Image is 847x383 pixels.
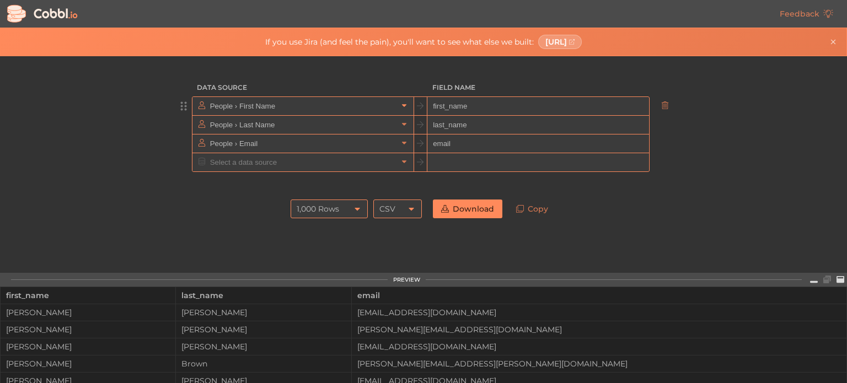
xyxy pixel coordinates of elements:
a: Copy [508,199,556,218]
div: PREVIEW [393,277,420,283]
input: Select a data source [207,153,398,171]
div: [PERSON_NAME][EMAIL_ADDRESS][PERSON_NAME][DOMAIN_NAME] [352,359,847,368]
div: email [357,287,841,304]
div: [PERSON_NAME] [1,342,175,351]
div: [PERSON_NAME] [1,308,175,317]
a: Download [433,199,502,218]
span: If you use Jira (and feel the pain), you'll want to see what else we built: [265,37,534,46]
span: [URL] [545,37,567,46]
button: Close banner [827,35,840,48]
div: [PERSON_NAME] [176,342,351,351]
input: Select a data source [207,116,398,134]
h3: Data Source [192,78,414,97]
h3: Field Name [427,78,650,97]
div: 1,000 Rows [297,199,339,218]
div: [PERSON_NAME] [176,308,351,317]
div: [PERSON_NAME] [1,325,175,334]
div: [EMAIL_ADDRESS][DOMAIN_NAME] [352,342,847,351]
div: [EMAIL_ADDRESS][DOMAIN_NAME] [352,308,847,317]
div: last_name [181,287,345,304]
div: first_name [6,287,170,304]
input: Select a data source [207,97,398,115]
div: [PERSON_NAME][EMAIL_ADDRESS][DOMAIN_NAME] [352,325,847,334]
a: Feedback [771,4,841,23]
input: Select a data source [207,134,398,153]
div: CSV [379,199,395,218]
div: Brown [176,359,351,368]
div: [PERSON_NAME] [176,325,351,334]
div: [PERSON_NAME] [1,359,175,368]
a: [URL] [538,35,582,49]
